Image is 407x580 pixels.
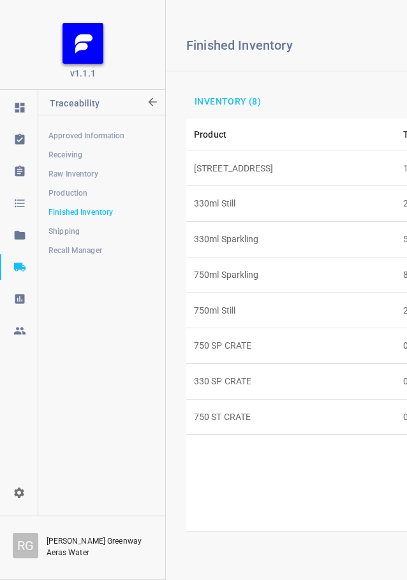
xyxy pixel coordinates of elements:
span: Production [48,187,154,199]
a: Approved Information [38,123,165,149]
td: [STREET_ADDRESS] [186,150,396,186]
span: Product [194,127,243,142]
div: Product [194,127,226,142]
td: 330 SP CRATE [186,363,396,399]
td: 750ml Still [186,293,396,328]
p: Aeras Water [47,547,149,558]
a: Shipping [38,219,165,244]
a: Production [38,180,165,206]
img: FB_Logo_Reversed_RGB_Icon.895fbf61.png [63,23,103,64]
td: 750 ST CRATE [186,399,396,435]
td: 330ml Sparkling [186,221,396,257]
td: 750ml Sparkling [186,257,396,293]
span: Shipping [48,225,154,238]
button: Inventory (8) [189,93,266,110]
a: Finished Inventory [38,199,165,225]
a: Recall Manager [38,238,165,263]
span: Receiving [48,149,154,161]
a: Receiving [38,142,165,168]
span: v1.1.1 [70,67,96,80]
td: 330ml Still [186,186,396,222]
span: Raw Inventory [48,168,154,180]
span: Recall Manager [48,244,154,257]
p: Traceability [50,90,145,120]
span: Approved Information [48,129,154,142]
span: Inventory (8) [195,97,261,106]
a: Raw Inventory [38,161,165,187]
p: [PERSON_NAME] Greenway [47,535,152,547]
td: 750 SP CRATE [186,328,396,364]
div: R G [13,533,38,558]
span: Finished Inventory [48,206,154,219]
